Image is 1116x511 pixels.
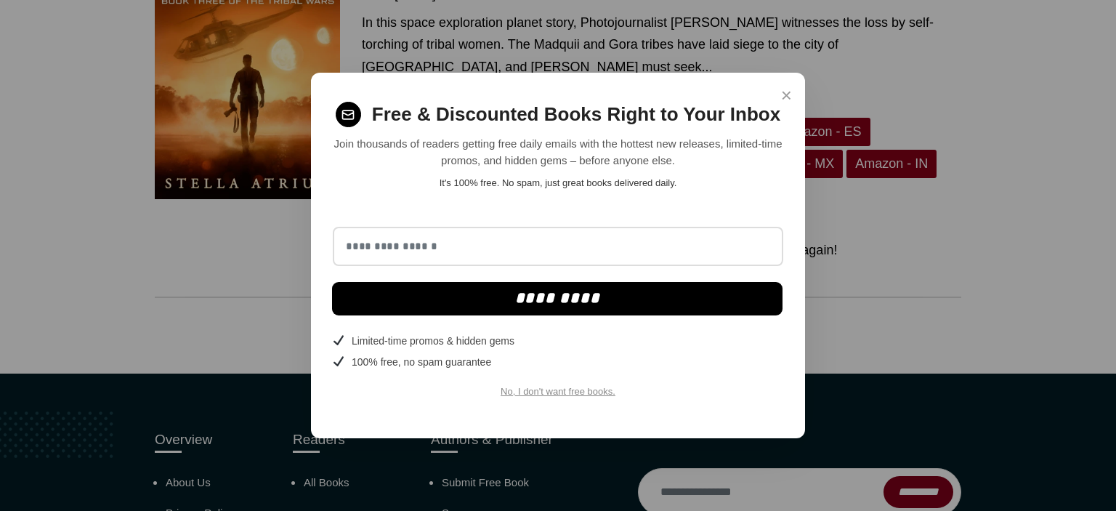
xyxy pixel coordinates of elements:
[333,176,783,190] p: It's 100% free. No spam, just great books delivered daily.
[333,335,344,345] img: ✔
[333,136,783,169] p: Join thousands of readers getting free daily emails with the hottest new releases, limited-time p...
[333,355,783,370] li: 100% free, no spam guarantee
[781,81,792,110] span: ×
[501,386,615,397] a: No, I don't want free books.
[333,334,783,349] li: Limited-time promos & hidden gems
[333,356,344,366] img: ✔
[372,103,780,126] h2: Free & Discounted Books Right to Your Inbox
